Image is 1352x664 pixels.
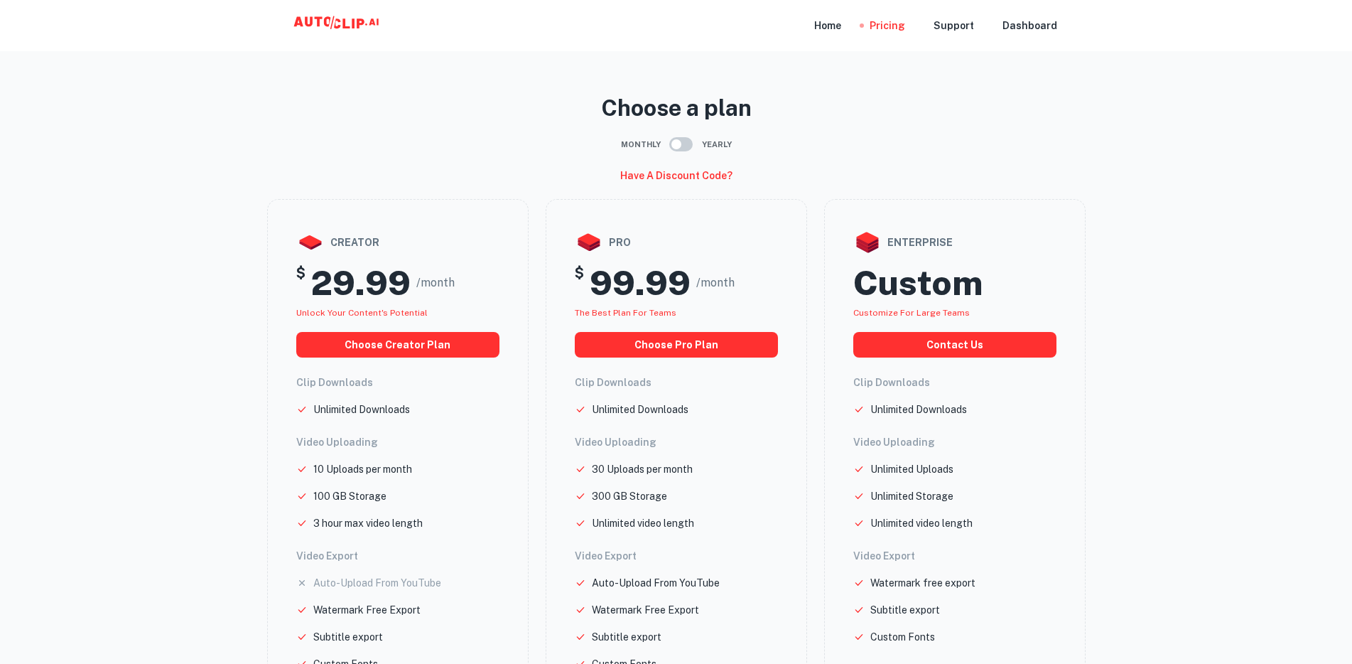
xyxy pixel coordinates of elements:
[702,139,732,151] span: Yearly
[870,402,967,417] p: Unlimited Downloads
[575,262,584,304] h5: $
[575,375,778,390] h6: Clip Downloads
[592,602,699,618] p: Watermark Free Export
[296,332,499,358] button: choose creator plan
[296,308,428,318] span: Unlock your Content's potential
[592,515,694,531] p: Unlimited video length
[313,575,441,591] p: Auto-Upload From YouTube
[313,461,412,477] p: 10 Uploads per month
[870,488,953,504] p: Unlimited Storage
[592,575,720,591] p: Auto-Upload From YouTube
[575,548,778,564] h6: Video Export
[853,548,1056,564] h6: Video Export
[870,461,953,477] p: Unlimited Uploads
[590,262,691,304] h2: 99.99
[853,434,1056,450] h6: Video Uploading
[853,308,970,318] span: Customize for large teams
[853,228,1056,257] div: enterprise
[870,515,973,531] p: Unlimited video length
[296,434,499,450] h6: Video Uploading
[592,629,661,645] p: Subtitle export
[313,629,383,645] p: Subtitle export
[575,308,676,318] span: The best plan for teams
[853,332,1056,358] button: Contact us
[296,375,499,390] h6: Clip Downloads
[296,228,499,257] div: creator
[592,402,688,417] p: Unlimited Downloads
[313,488,386,504] p: 100 GB Storage
[615,164,738,188] button: Have a discount code?
[267,91,1086,125] p: Choose a plan
[313,602,421,618] p: Watermark Free Export
[870,602,940,618] p: Subtitle export
[416,274,455,291] span: /month
[575,332,778,358] button: choose pro plan
[311,262,411,304] h2: 29.99
[853,375,1056,390] h6: Clip Downloads
[853,262,983,304] h2: Custom
[296,548,499,564] h6: Video Export
[870,575,975,591] p: Watermark free export
[620,168,732,183] h6: Have a discount code?
[696,274,735,291] span: /month
[592,488,667,504] p: 300 GB Storage
[592,461,693,477] p: 30 Uploads per month
[575,434,778,450] h6: Video Uploading
[621,139,661,151] span: Monthly
[575,228,778,257] div: pro
[870,629,935,645] p: Custom Fonts
[313,515,423,531] p: 3 hour max video length
[313,402,410,417] p: Unlimited Downloads
[296,262,305,304] h5: $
